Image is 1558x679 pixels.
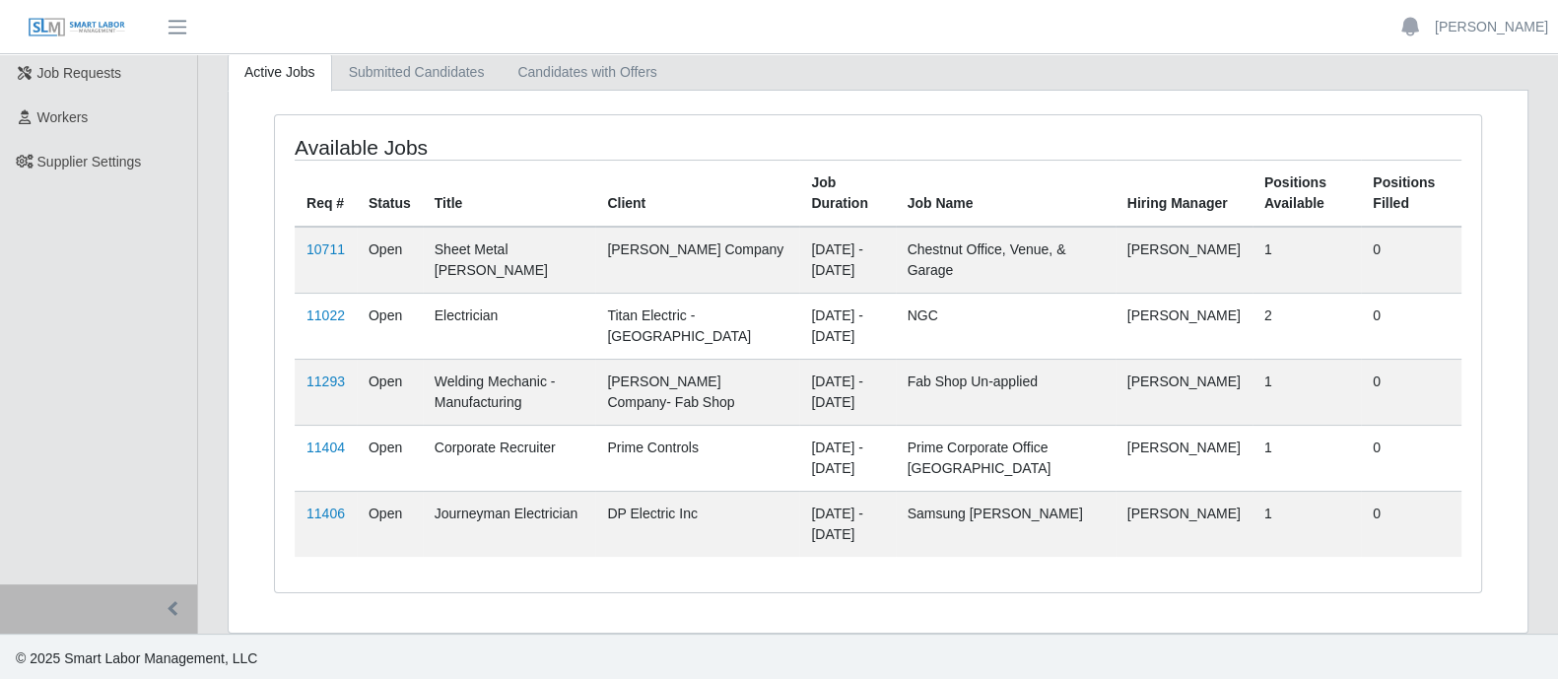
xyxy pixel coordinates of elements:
[595,425,799,491] td: Prime Controls
[595,160,799,227] th: Client
[1361,227,1461,294] td: 0
[37,109,89,125] span: Workers
[16,650,257,666] span: © 2025 Smart Labor Management, LLC
[501,53,673,92] a: Candidates with Offers
[423,227,596,294] td: Sheet Metal [PERSON_NAME]
[332,53,502,92] a: Submitted Candidates
[1116,227,1253,294] td: [PERSON_NAME]
[1361,293,1461,359] td: 0
[357,491,423,557] td: Open
[799,160,895,227] th: Job Duration
[357,425,423,491] td: Open
[423,425,596,491] td: Corporate Recruiter
[295,135,764,160] h4: Available Jobs
[37,65,122,81] span: Job Requests
[1116,160,1253,227] th: Hiring Manager
[1253,425,1361,491] td: 1
[306,506,345,521] a: 11406
[306,241,345,257] a: 10711
[306,307,345,323] a: 11022
[799,491,895,557] td: [DATE] - [DATE]
[595,491,799,557] td: DP Electric Inc
[357,359,423,425] td: Open
[1116,425,1253,491] td: [PERSON_NAME]
[896,160,1116,227] th: Job Name
[1361,160,1461,227] th: Positions Filled
[1361,359,1461,425] td: 0
[799,227,895,294] td: [DATE] - [DATE]
[595,293,799,359] td: Titan Electric - [GEOGRAPHIC_DATA]
[357,160,423,227] th: Status
[1116,359,1253,425] td: [PERSON_NAME]
[1361,491,1461,557] td: 0
[799,425,895,491] td: [DATE] - [DATE]
[896,227,1116,294] td: Chestnut Office, Venue, & Garage
[1435,17,1548,37] a: [PERSON_NAME]
[423,359,596,425] td: Welding Mechanic - Manufacturing
[423,160,596,227] th: Title
[28,17,126,38] img: SLM Logo
[306,440,345,455] a: 11404
[1253,227,1361,294] td: 1
[595,359,799,425] td: [PERSON_NAME] Company- Fab Shop
[896,491,1116,557] td: Samsung [PERSON_NAME]
[896,293,1116,359] td: NGC
[295,160,357,227] th: Req #
[1116,293,1253,359] td: [PERSON_NAME]
[306,373,345,389] a: 11293
[799,359,895,425] td: [DATE] - [DATE]
[357,293,423,359] td: Open
[896,359,1116,425] td: Fab Shop Un-applied
[1116,491,1253,557] td: [PERSON_NAME]
[423,491,596,557] td: Journeyman Electrician
[1361,425,1461,491] td: 0
[1253,359,1361,425] td: 1
[423,293,596,359] td: Electrician
[228,53,332,92] a: Active Jobs
[1253,491,1361,557] td: 1
[357,227,423,294] td: Open
[37,154,142,170] span: Supplier Settings
[896,425,1116,491] td: Prime Corporate Office [GEOGRAPHIC_DATA]
[595,227,799,294] td: [PERSON_NAME] Company
[799,293,895,359] td: [DATE] - [DATE]
[1253,160,1361,227] th: Positions Available
[1253,293,1361,359] td: 2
